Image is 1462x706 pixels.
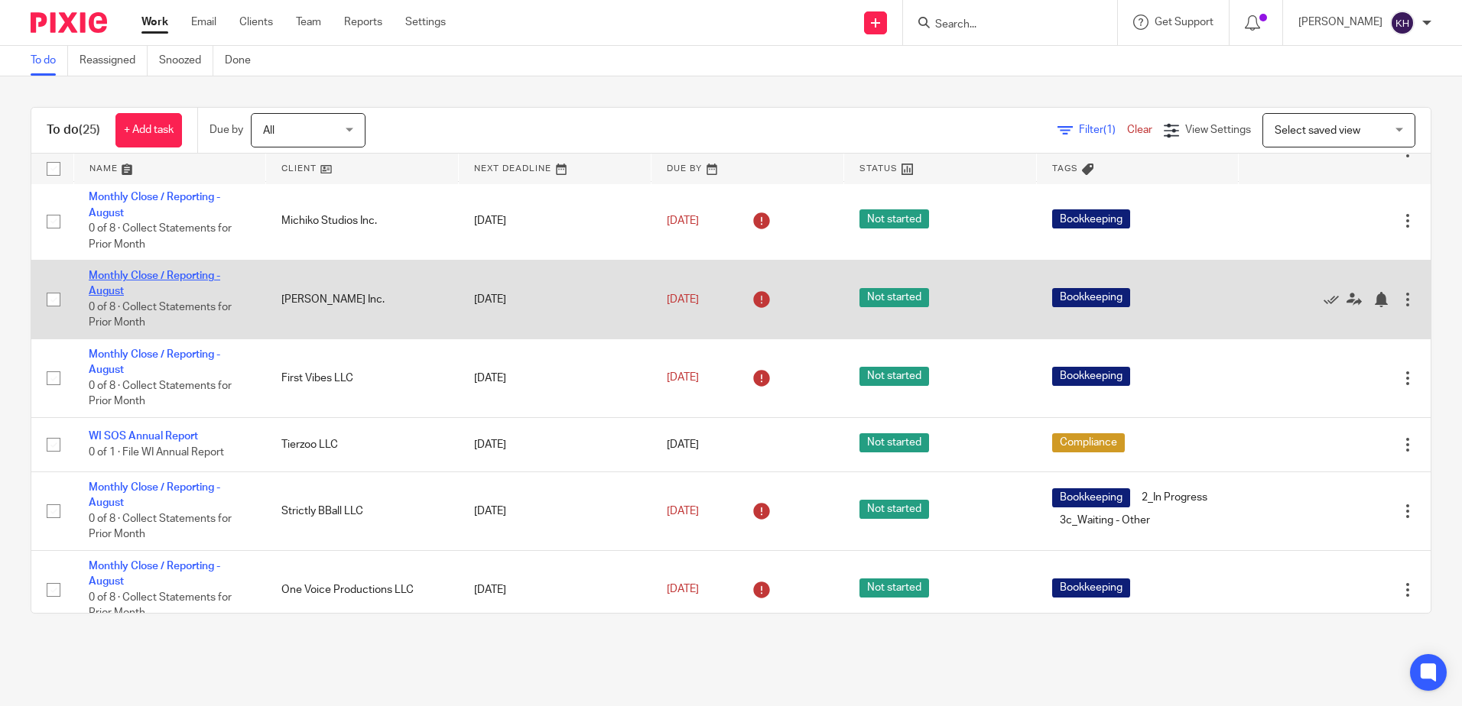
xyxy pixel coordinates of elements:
[859,500,929,519] span: Not started
[667,439,699,450] span: [DATE]
[1324,292,1347,307] a: Mark as done
[239,15,273,30] a: Clients
[1103,125,1116,135] span: (1)
[47,122,100,138] h1: To do
[1155,17,1213,28] span: Get Support
[667,373,699,384] span: [DATE]
[859,209,929,228] span: Not started
[1052,578,1130,598] span: Bookkeeping
[667,294,699,305] span: [DATE]
[1127,125,1152,135] a: Clear
[266,472,459,551] td: Strictly BBall LLC
[79,124,100,136] span: (25)
[459,472,651,551] td: [DATE]
[459,182,651,261] td: [DATE]
[1052,367,1130,386] span: Bookkeeping
[191,15,216,30] a: Email
[31,46,68,76] a: To do
[1052,511,1158,530] span: 3c_Waiting - Other
[859,433,929,452] span: Not started
[89,561,220,587] a: Monthly Close / Reporting - August
[1275,125,1360,136] span: Select saved view
[667,215,699,226] span: [DATE]
[141,15,168,30] a: Work
[667,506,699,517] span: [DATE]
[296,15,321,30] a: Team
[89,270,220,296] a: Monthly Close / Reporting - August
[859,288,929,307] span: Not started
[344,15,382,30] a: Reports
[89,223,232,250] span: 0 of 8 · Collect Statements for Prior Month
[459,261,651,339] td: [DATE]
[89,302,232,329] span: 0 of 8 · Collect Statements for Prior Month
[1052,288,1130,307] span: Bookkeeping
[1052,209,1130,228] span: Bookkeeping
[89,192,220,218] a: Monthly Close / Reporting - August
[266,182,459,261] td: Michiko Studios Inc.
[89,447,224,458] span: 0 of 1 · File WI Annual Report
[263,125,275,136] span: All
[859,578,929,598] span: Not started
[80,46,148,76] a: Reassigned
[1052,433,1125,452] span: Compliance
[459,417,651,471] td: [DATE]
[89,482,220,508] a: Monthly Close / Reporting - August
[210,122,243,138] p: Due by
[89,513,232,540] span: 0 of 8 · Collect Statements for Prior Month
[89,592,232,619] span: 0 of 8 · Collect Statements for Prior Month
[934,18,1071,32] input: Search
[266,550,459,629] td: One Voice Productions LLC
[1079,125,1127,135] span: Filter
[159,46,213,76] a: Snoozed
[225,46,262,76] a: Done
[667,585,699,595] span: [DATE]
[31,12,107,33] img: Pixie
[1134,488,1215,507] span: 2_In Progress
[859,367,929,386] span: Not started
[89,349,220,375] a: Monthly Close / Reporting - August
[1185,125,1251,135] span: View Settings
[459,338,651,417] td: [DATE]
[1298,15,1382,30] p: [PERSON_NAME]
[1390,11,1415,35] img: svg%3E
[89,381,232,407] span: 0 of 8 · Collect Statements for Prior Month
[266,261,459,339] td: [PERSON_NAME] Inc.
[459,550,651,629] td: [DATE]
[115,113,182,147] a: + Add task
[405,15,446,30] a: Settings
[89,431,198,442] a: WI SOS Annual Report
[1052,164,1078,173] span: Tags
[1052,488,1130,507] span: Bookkeeping
[266,417,459,471] td: Tierzoo LLC
[266,338,459,417] td: First Vibes LLC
